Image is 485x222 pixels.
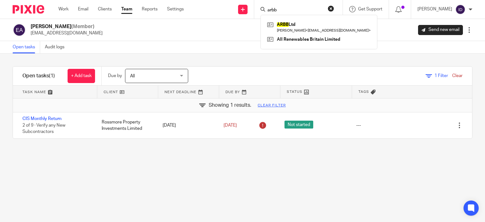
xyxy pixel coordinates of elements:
a: Send new email [418,25,463,35]
h1: Open tasks [22,73,55,79]
a: Team [121,6,132,12]
p: [PERSON_NAME] [417,6,452,12]
span: Not started [284,121,313,129]
img: Pixie [13,5,44,14]
button: Clear [328,5,334,12]
div: Rossmore Property Investments Limited [95,116,156,135]
span: (Member) [71,24,94,29]
a: Open tasks [13,41,40,53]
a: CIS Monthly Return [22,117,62,121]
span: Tags [358,89,369,94]
span: 2 of 9 · Verify any New Subcontractors [22,123,65,134]
a: Clear [452,74,463,78]
img: svg%3E [13,23,26,37]
a: Work [58,6,69,12]
span: 1 [434,74,437,78]
div: [DATE] [156,119,217,132]
img: svg%3E [455,4,465,15]
a: Settings [167,6,184,12]
span: Get Support [358,7,382,11]
a: Clear filter [258,103,286,108]
span: All [130,74,135,78]
input: Search [267,8,324,13]
div: --- [356,122,361,129]
span: (1) [49,73,55,78]
p: Due by [108,73,122,79]
a: Audit logs [45,41,69,53]
span: Status [287,89,302,94]
a: Clients [98,6,112,12]
a: + Add task [68,69,95,83]
span: Filter [434,74,448,78]
span: Showing 1 results. [209,102,251,109]
span: [DATE] [224,123,237,128]
a: Email [78,6,88,12]
h2: [PERSON_NAME] [31,23,103,30]
p: [EMAIL_ADDRESS][DOMAIN_NAME] [31,30,103,36]
a: Reports [142,6,158,12]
